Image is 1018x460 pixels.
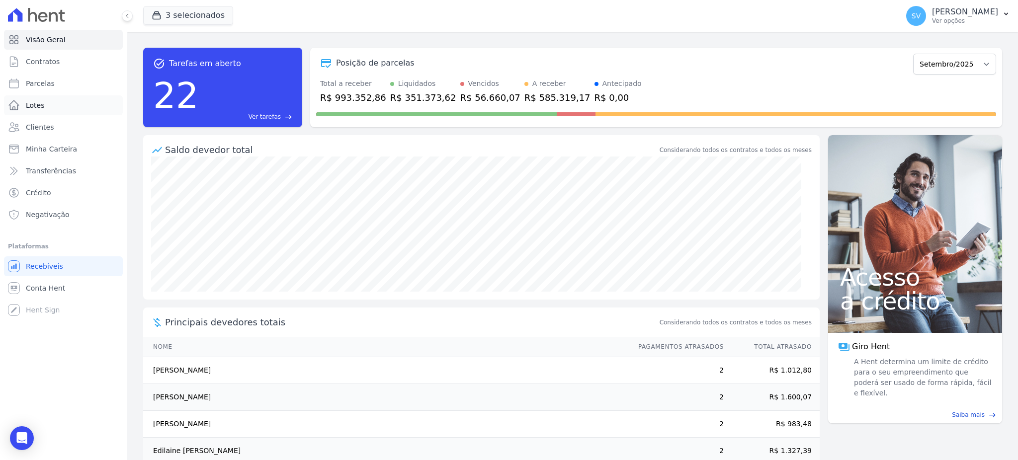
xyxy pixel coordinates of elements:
div: Antecipado [602,78,642,89]
a: Contratos [4,52,123,72]
button: 3 selecionados [143,6,233,25]
span: Tarefas em aberto [169,58,241,70]
div: Saldo devedor total [165,143,658,156]
div: Total a receber [320,78,386,89]
span: east [285,113,292,121]
span: Negativação [26,210,70,220]
a: Parcelas [4,74,123,93]
a: Negativação [4,205,123,225]
span: Principais devedores totais [165,315,658,329]
td: [PERSON_NAME] [143,384,629,411]
td: 2 [629,357,724,384]
th: Nome [143,337,629,357]
span: Considerando todos os contratos e todos os meses [660,318,812,327]
span: Parcelas [26,78,55,88]
p: [PERSON_NAME] [932,7,998,17]
span: Minha Carteira [26,144,77,154]
span: Acesso [840,265,990,289]
span: task_alt [153,58,165,70]
a: Recebíveis [4,256,123,276]
div: A receber [532,78,566,89]
div: Liquidados [398,78,436,89]
td: [PERSON_NAME] [143,357,629,384]
a: Saiba mais east [834,410,996,419]
span: Contratos [26,57,60,67]
div: Plataformas [8,240,119,252]
div: 22 [153,70,199,121]
div: R$ 351.373,62 [390,91,456,104]
span: Transferências [26,166,76,176]
span: Clientes [26,122,54,132]
div: Vencidos [468,78,499,89]
span: Recebíveis [26,261,63,271]
div: Open Intercom Messenger [10,426,34,450]
span: east [989,411,996,419]
div: Considerando todos os contratos e todos os meses [660,146,812,154]
a: Crédito [4,183,123,203]
a: Ver tarefas east [203,112,292,121]
a: Clientes [4,117,123,137]
span: SV [912,12,921,19]
a: Lotes [4,95,123,115]
td: 2 [629,411,724,438]
span: Ver tarefas [249,112,281,121]
span: a crédito [840,289,990,313]
span: A Hent determina um limite de crédito para o seu empreendimento que poderá ser usado de forma ráp... [852,357,992,398]
td: R$ 983,48 [724,411,820,438]
div: R$ 0,00 [594,91,642,104]
td: 2 [629,384,724,411]
div: R$ 585.319,17 [524,91,591,104]
a: Visão Geral [4,30,123,50]
span: Lotes [26,100,45,110]
td: R$ 1.600,07 [724,384,820,411]
span: Saiba mais [952,410,985,419]
div: R$ 56.660,07 [460,91,520,104]
td: R$ 1.012,80 [724,357,820,384]
span: Conta Hent [26,283,65,293]
div: Posição de parcelas [336,57,415,69]
div: R$ 993.352,86 [320,91,386,104]
p: Ver opções [932,17,998,25]
a: Conta Hent [4,278,123,298]
span: Visão Geral [26,35,66,45]
a: Minha Carteira [4,139,123,159]
span: Crédito [26,188,51,198]
td: [PERSON_NAME] [143,411,629,438]
th: Total Atrasado [724,337,820,357]
a: Transferências [4,161,123,181]
span: Giro Hent [852,341,890,353]
th: Pagamentos Atrasados [629,337,724,357]
button: SV [PERSON_NAME] Ver opções [898,2,1018,30]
